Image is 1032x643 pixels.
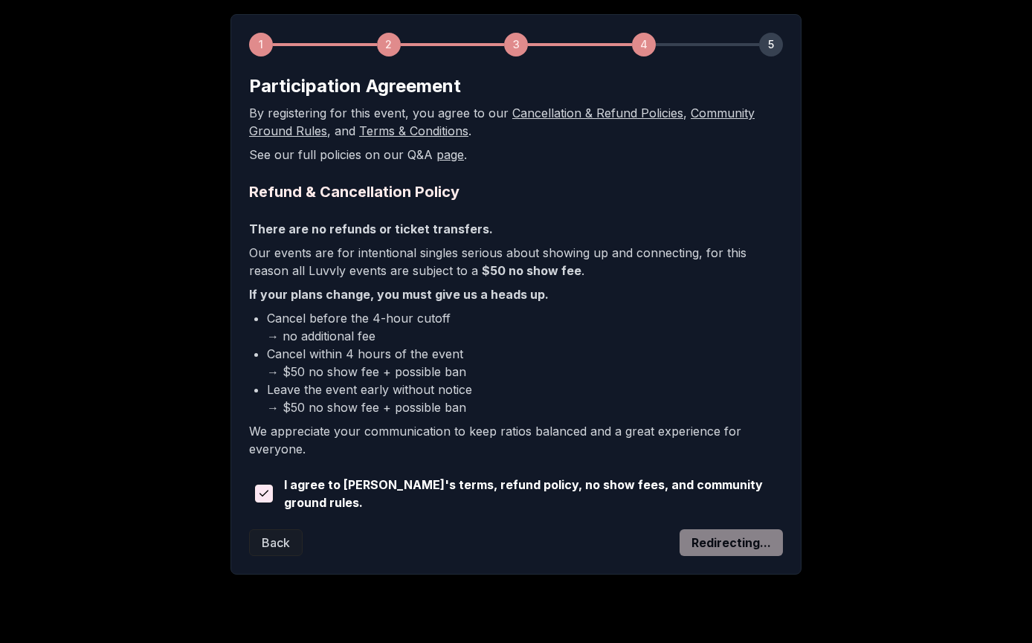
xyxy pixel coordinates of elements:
[249,220,783,238] p: There are no refunds or ticket transfers.
[759,33,783,56] div: 5
[284,476,783,511] span: I agree to [PERSON_NAME]'s terms, refund policy, no show fees, and community ground rules.
[512,106,683,120] a: Cancellation & Refund Policies
[249,146,783,164] p: See our full policies on our Q&A .
[359,123,468,138] a: Terms & Conditions
[249,285,783,303] p: If your plans change, you must give us a heads up.
[249,244,783,280] p: Our events are for intentional singles serious about showing up and connecting, for this reason a...
[249,529,303,556] button: Back
[482,263,581,278] b: $50 no show fee
[267,381,783,416] li: Leave the event early without notice → $50 no show fee + possible ban
[249,33,273,56] div: 1
[632,33,656,56] div: 4
[267,309,783,345] li: Cancel before the 4-hour cutoff → no additional fee
[377,33,401,56] div: 2
[249,181,783,202] h2: Refund & Cancellation Policy
[504,33,528,56] div: 3
[267,345,783,381] li: Cancel within 4 hours of the event → $50 no show fee + possible ban
[249,422,783,458] p: We appreciate your communication to keep ratios balanced and a great experience for everyone.
[249,74,783,98] h2: Participation Agreement
[249,104,783,140] p: By registering for this event, you agree to our , , and .
[436,147,464,162] a: page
